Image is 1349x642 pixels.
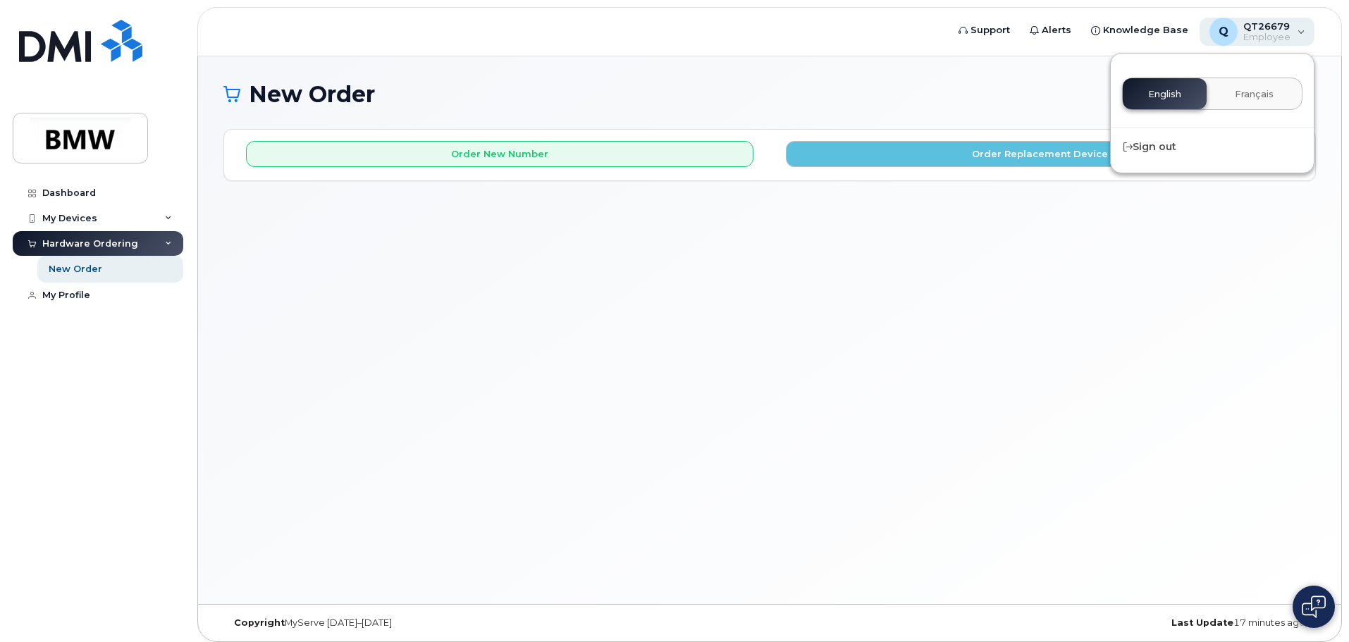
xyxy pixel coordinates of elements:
[234,617,285,628] strong: Copyright
[951,617,1316,629] div: 17 minutes ago
[223,617,588,629] div: MyServe [DATE]–[DATE]
[223,82,1316,106] h1: New Order
[1111,134,1314,160] div: Sign out
[1235,89,1274,100] span: Français
[786,141,1293,167] button: Order Replacement Device
[1302,595,1326,618] img: Open chat
[246,141,753,167] button: Order New Number
[1171,617,1233,628] strong: Last Update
